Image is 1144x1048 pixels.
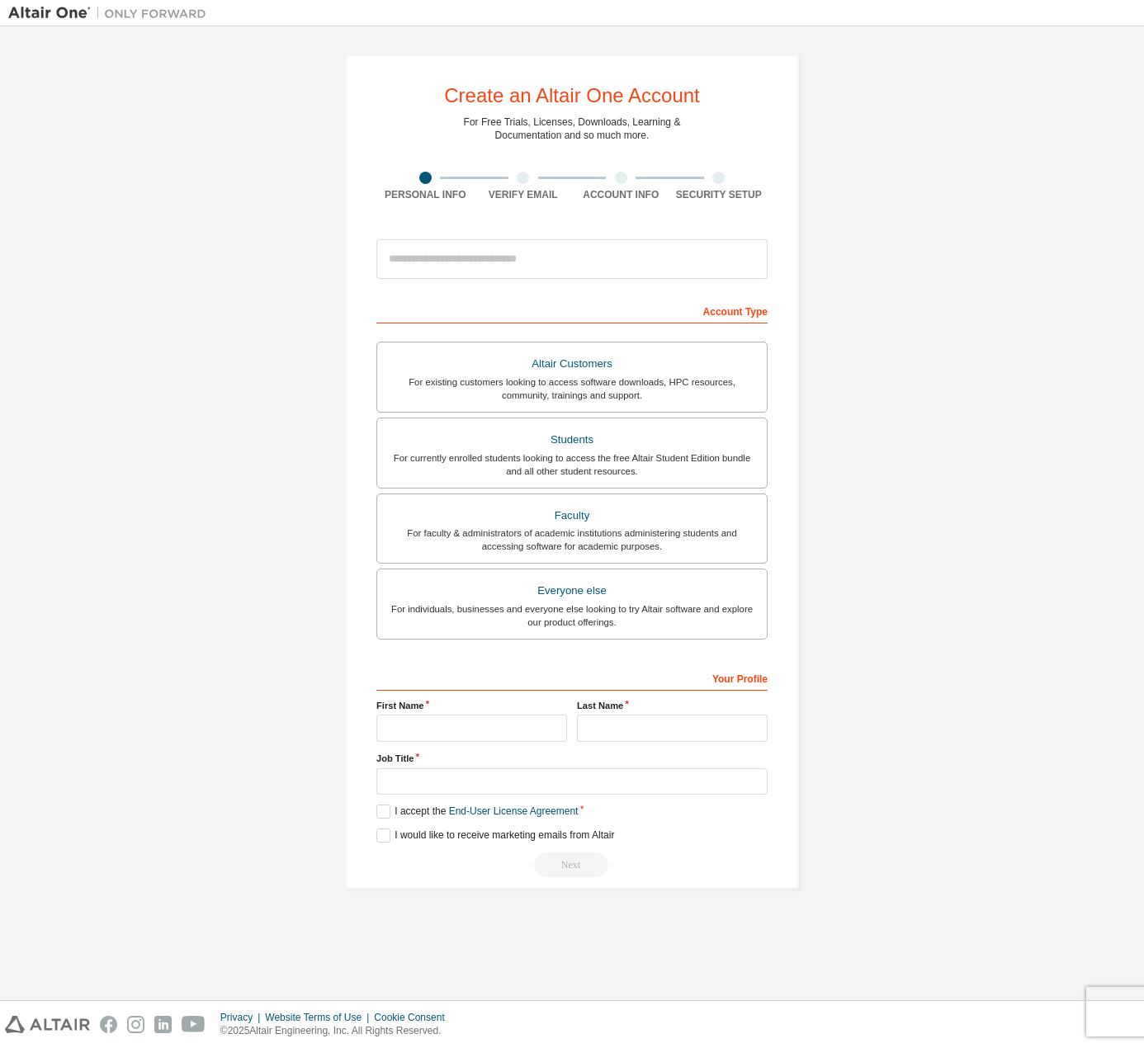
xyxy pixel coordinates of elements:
div: For faculty & administrators of academic institutions administering students and accessing softwa... [387,526,757,553]
div: For individuals, businesses and everyone else looking to try Altair software and explore our prod... [387,602,757,629]
div: Account Info [572,188,670,201]
div: Create an Altair One Account [444,86,700,106]
label: I accept the [376,805,578,819]
div: Privacy [220,1011,265,1024]
div: Cookie Consent [374,1011,454,1024]
div: Website Terms of Use [265,1011,374,1024]
img: Altair One [8,5,215,21]
img: instagram.svg [127,1016,144,1033]
div: For Free Trials, Licenses, Downloads, Learning & Documentation and so much more. [464,116,681,142]
img: youtube.svg [182,1016,206,1033]
label: First Name [376,699,567,712]
div: For existing customers looking to access software downloads, HPC resources, community, trainings ... [387,375,757,402]
img: altair_logo.svg [5,1016,90,1033]
img: facebook.svg [100,1016,117,1033]
div: Verify Email [475,188,573,201]
p: © 2025 Altair Engineering, Inc. All Rights Reserved. [220,1024,455,1038]
div: Everyone else [387,579,757,602]
div: Account Type [376,297,768,323]
div: Personal Info [376,188,475,201]
label: I would like to receive marketing emails from Altair [376,828,614,843]
label: Last Name [577,699,768,712]
div: Altair Customers [387,352,757,375]
div: Security Setup [670,188,768,201]
div: Faculty [387,504,757,527]
div: For currently enrolled students looking to access the free Altair Student Edition bundle and all ... [387,451,757,478]
img: linkedin.svg [154,1016,172,1033]
a: End-User License Agreement [449,805,579,817]
div: Your Profile [376,664,768,691]
div: Read and acccept EULA to continue [376,852,768,877]
div: Students [387,428,757,451]
label: Job Title [376,752,768,765]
